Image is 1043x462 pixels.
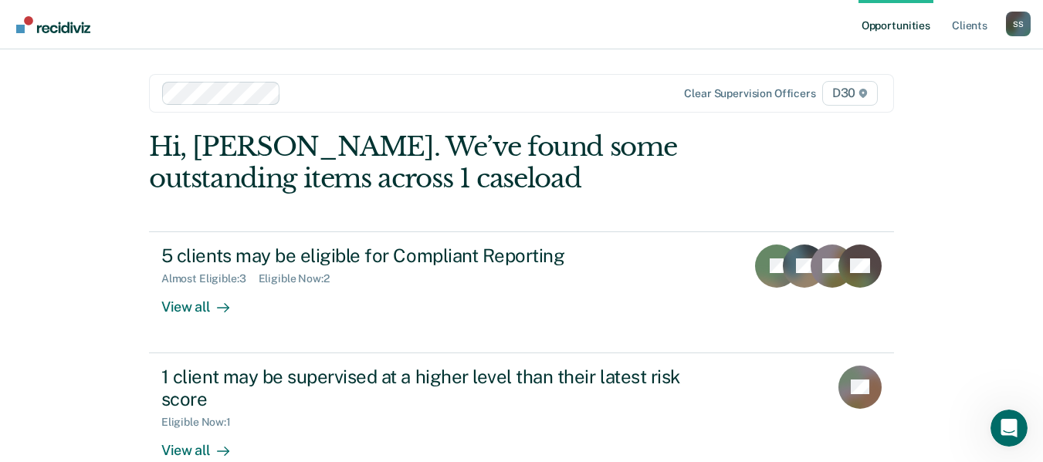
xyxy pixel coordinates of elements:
[161,285,248,315] div: View all
[161,366,703,410] div: 1 client may be supervised at a higher level than their latest risk score
[991,410,1028,447] iframe: Intercom live chat
[684,87,815,100] div: Clear supervision officers
[1006,12,1031,36] div: S S
[161,429,248,459] div: View all
[16,16,90,33] img: Recidiviz
[1006,12,1031,36] button: Profile dropdown button
[149,131,745,194] div: Hi, [PERSON_NAME]. We’ve found some outstanding items across 1 caseload
[822,81,878,106] span: D30
[161,272,259,285] div: Almost Eligible : 3
[161,416,243,429] div: Eligible Now : 1
[161,244,703,267] div: 5 clients may be eligible for Compliant Reporting
[149,231,894,353] a: 5 clients may be eligible for Compliant ReportingAlmost Eligible:3Eligible Now:2View all
[259,272,342,285] div: Eligible Now : 2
